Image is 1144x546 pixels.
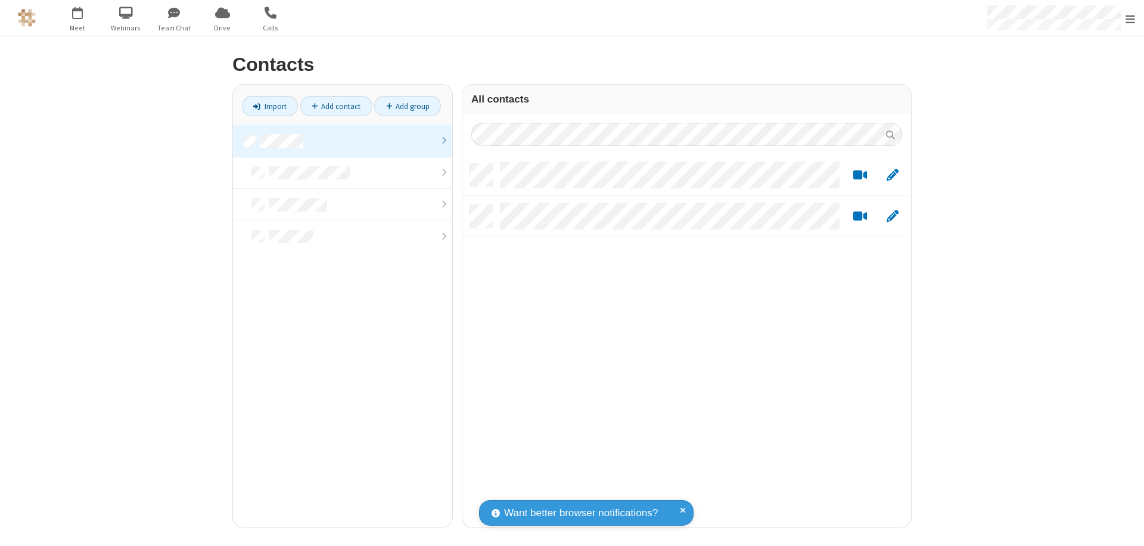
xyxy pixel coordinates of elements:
span: Meet [55,23,100,33]
button: Edit [881,209,904,224]
div: grid [462,155,911,528]
span: Webinars [104,23,148,33]
img: QA Selenium DO NOT DELETE OR CHANGE [18,9,36,27]
button: Start a video meeting [848,209,872,224]
span: Calls [248,23,293,33]
button: Edit [881,168,904,183]
h3: All contacts [471,94,902,105]
span: Drive [200,23,245,33]
span: Team Chat [152,23,197,33]
a: Add contact [300,96,372,116]
button: Start a video meeting [848,168,872,183]
span: Want better browser notifications? [504,505,658,521]
a: Add group [374,96,441,116]
h2: Contacts [232,54,912,75]
a: Import [242,96,298,116]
